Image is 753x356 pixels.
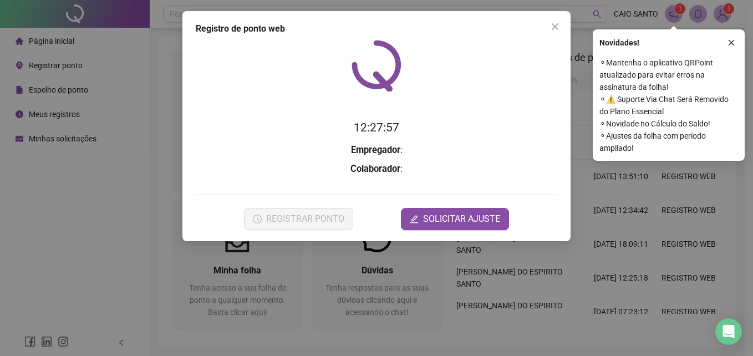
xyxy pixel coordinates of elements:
[244,208,353,230] button: REGISTRAR PONTO
[423,212,500,226] span: SOLICITAR AJUSTE
[599,118,738,130] span: ⚬ Novidade no Cálculo do Saldo!
[410,215,419,223] span: edit
[196,162,557,176] h3: :
[401,208,509,230] button: editSOLICITAR AJUSTE
[196,143,557,157] h3: :
[551,22,559,31] span: close
[351,145,400,155] strong: Empregador
[354,121,399,134] time: 12:27:57
[599,37,639,49] span: Novidades !
[599,93,738,118] span: ⚬ ⚠️ Suporte Via Chat Será Removido do Plano Essencial
[715,318,742,345] div: Open Intercom Messenger
[599,57,738,93] span: ⚬ Mantenha o aplicativo QRPoint atualizado para evitar erros na assinatura da folha!
[196,22,557,35] div: Registro de ponto web
[350,164,400,174] strong: Colaborador
[599,130,738,154] span: ⚬ Ajustes da folha com período ampliado!
[546,18,564,35] button: Close
[352,40,401,91] img: QRPoint
[727,39,735,47] span: close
